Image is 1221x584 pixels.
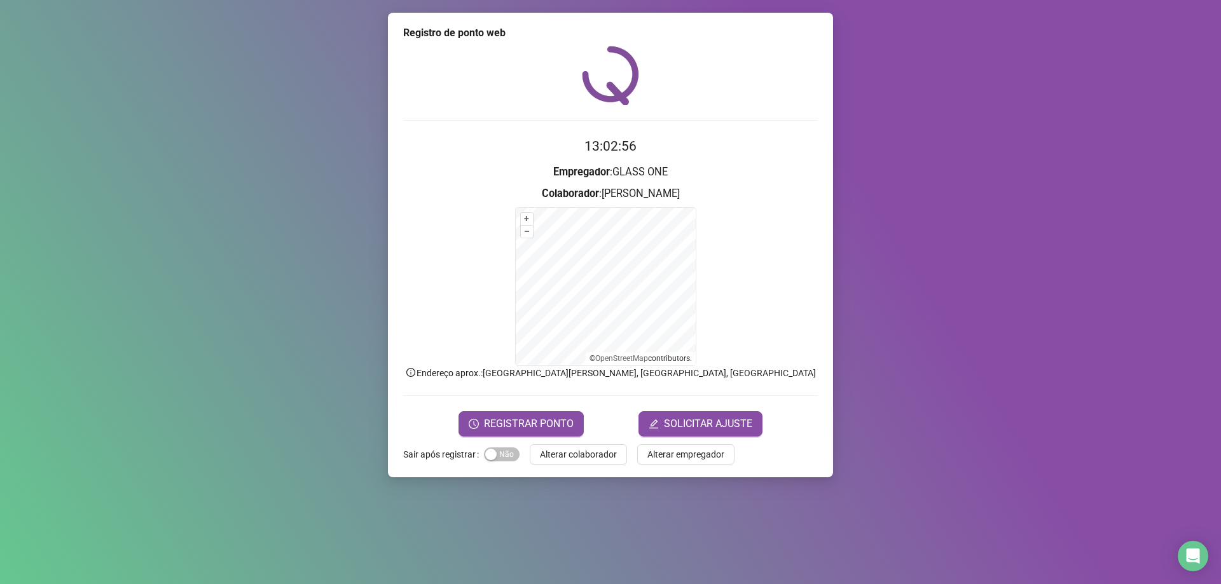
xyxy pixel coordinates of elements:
h3: : GLASS ONE [403,164,818,180]
button: Alterar colaborador [530,444,627,465]
strong: Empregador [553,166,610,178]
button: Alterar empregador [637,444,735,465]
h3: : [PERSON_NAME] [403,186,818,202]
li: © contributors. [590,354,692,363]
button: – [521,226,533,238]
div: Open Intercom Messenger [1178,541,1208,571]
span: SOLICITAR AJUSTE [664,416,752,431]
button: editSOLICITAR AJUSTE [638,411,762,437]
span: Alterar empregador [647,447,724,461]
p: Endereço aprox. : [GEOGRAPHIC_DATA][PERSON_NAME], [GEOGRAPHIC_DATA], [GEOGRAPHIC_DATA] [403,366,818,380]
time: 13:02:56 [584,139,637,154]
div: Registro de ponto web [403,25,818,41]
img: QRPoint [582,46,639,105]
button: REGISTRAR PONTO [459,411,584,437]
strong: Colaborador [542,187,599,200]
a: OpenStreetMap [595,354,648,363]
label: Sair após registrar [403,444,484,465]
span: REGISTRAR PONTO [484,416,574,431]
span: Alterar colaborador [540,447,617,461]
span: clock-circle [469,419,479,429]
span: edit [649,419,659,429]
button: + [521,213,533,225]
span: info-circle [405,367,417,378]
